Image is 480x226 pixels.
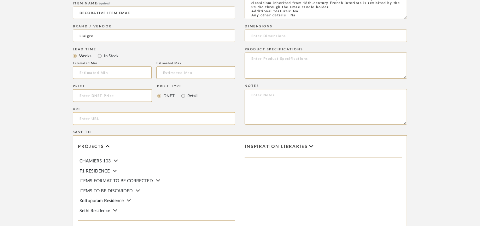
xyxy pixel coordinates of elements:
[79,189,133,193] span: ITEMS TO BE DISCARDED
[98,2,110,5] span: required
[73,25,235,28] div: Brand / Vendor
[157,84,198,88] div: Price Type
[73,107,235,111] div: URL
[73,30,235,42] input: Unknown
[79,179,153,183] span: ITEMS FORMAT TO BE CORRECTED
[156,66,235,79] input: Estimated Max
[79,199,124,203] span: Kottupuram Residence
[163,93,175,99] label: DNET
[79,169,110,173] span: F1 RESIDENCE
[245,25,407,28] div: Dimensions
[245,84,407,88] div: Notes
[79,159,111,163] span: CHAMIERS 103
[79,53,91,59] label: Weeks
[156,61,235,65] div: Estimated Max
[103,53,119,59] label: In Stock
[73,48,235,51] div: Lead Time
[73,66,152,79] input: Estimated Min
[73,61,152,65] div: Estimated Min
[73,2,235,5] div: Item name
[187,93,198,99] label: Retail
[73,112,235,125] input: Enter URL
[157,89,198,102] mat-radio-group: Select price type
[73,84,152,88] div: Price
[73,130,407,134] div: Save To
[79,209,110,213] span: Sethi Residence
[73,52,235,60] mat-radio-group: Select item type
[78,144,104,150] span: Projects
[73,7,235,19] input: Enter Name
[73,89,152,102] input: Enter DNET Price
[245,30,407,42] input: Enter Dimensions
[245,144,308,150] span: Inspiration libraries
[245,48,407,51] div: Product Specifications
